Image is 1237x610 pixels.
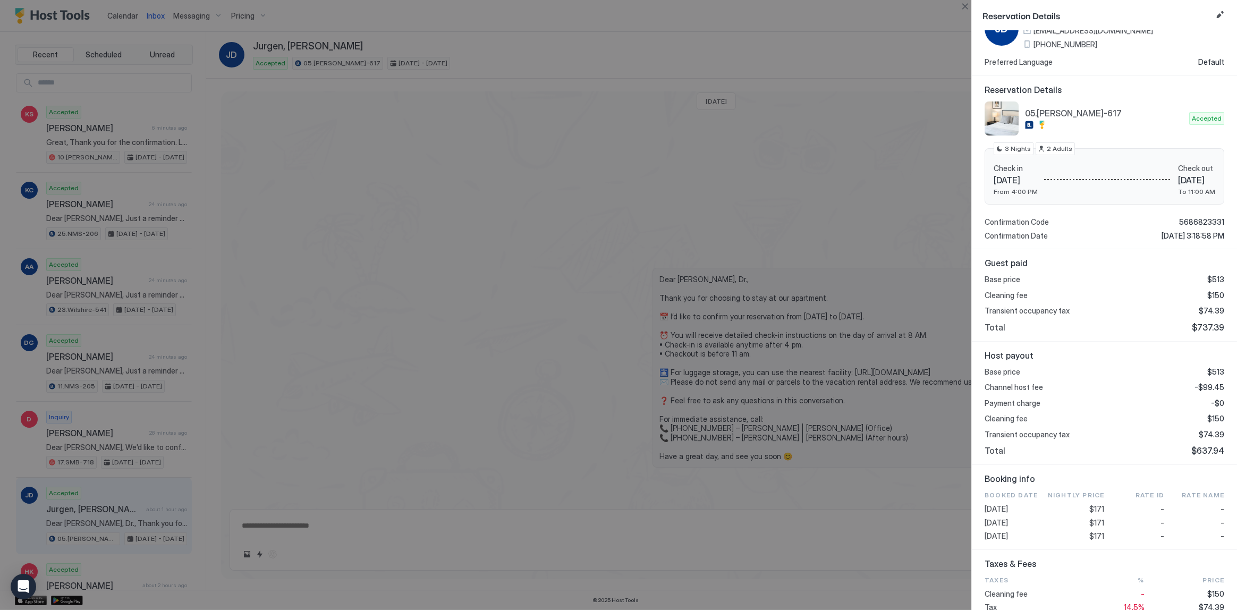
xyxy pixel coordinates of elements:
[994,164,1038,173] span: Check in
[1025,108,1185,118] span: 05.[PERSON_NAME]-617
[1178,188,1215,196] span: To 11:00 AM
[985,275,1020,284] span: Base price
[1207,414,1224,423] span: $150
[985,322,1005,333] span: Total
[982,9,1211,22] span: Reservation Details
[985,84,1224,95] span: Reservation Details
[985,306,1070,316] span: Transient occupancy tax
[1182,490,1224,500] span: Rate Name
[1005,144,1031,154] span: 3 Nights
[985,445,1005,456] span: Total
[1199,430,1224,439] span: $74.39
[985,490,1045,500] span: Booked Date
[1221,504,1224,514] span: -
[1138,575,1144,585] span: %
[994,188,1038,196] span: From 4:00 PM
[985,291,1028,300] span: Cleaning fee
[1207,367,1224,377] span: $513
[1160,518,1164,528] span: -
[985,518,1045,528] span: [DATE]
[1047,144,1072,154] span: 2 Adults
[1033,40,1097,49] span: [PHONE_NUMBER]
[985,558,1224,569] span: Taxes & Fees
[1160,531,1164,541] span: -
[985,101,1019,135] div: listing image
[985,504,1045,514] span: [DATE]
[1192,114,1222,123] span: Accepted
[985,414,1028,423] span: Cleaning fee
[1090,504,1105,514] span: $171
[1192,322,1224,333] span: $737.39
[985,531,1045,541] span: [DATE]
[1179,217,1224,227] span: 5686823331
[1221,518,1224,528] span: -
[1048,490,1105,500] span: Nightly Price
[1090,531,1105,541] span: $171
[1160,504,1164,514] span: -
[985,399,1040,408] span: Payment charge
[1199,306,1224,316] span: $74.39
[1211,399,1224,408] span: -$0
[1221,531,1224,541] span: -
[1198,57,1224,67] span: Default
[1136,490,1164,500] span: Rate ID
[1207,291,1224,300] span: $150
[985,575,1064,585] span: Taxes
[1207,275,1224,284] span: $513
[1202,575,1224,585] span: Price
[1033,26,1153,36] span: [EMAIL_ADDRESS][DOMAIN_NAME]
[1191,445,1224,456] span: $637.94
[985,473,1224,484] span: Booking info
[1194,383,1224,392] span: -$99.45
[985,350,1224,361] span: Host payout
[1214,9,1226,21] button: Edit reservation
[1178,175,1215,185] span: [DATE]
[985,383,1043,392] span: Channel host fee
[985,430,1070,439] span: Transient occupancy tax
[985,217,1049,227] span: Confirmation Code
[1178,164,1215,173] span: Check out
[1162,231,1224,241] span: [DATE] 3:18:58 PM
[1141,589,1145,599] span: -
[985,258,1224,268] span: Guest paid
[1207,589,1224,599] span: $150
[985,231,1048,241] span: Confirmation Date
[11,574,36,599] div: Open Intercom Messenger
[1090,518,1105,528] span: $171
[985,367,1020,377] span: Base price
[985,589,1064,599] span: Cleaning fee
[985,57,1053,67] span: Preferred Language
[994,175,1038,185] span: [DATE]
